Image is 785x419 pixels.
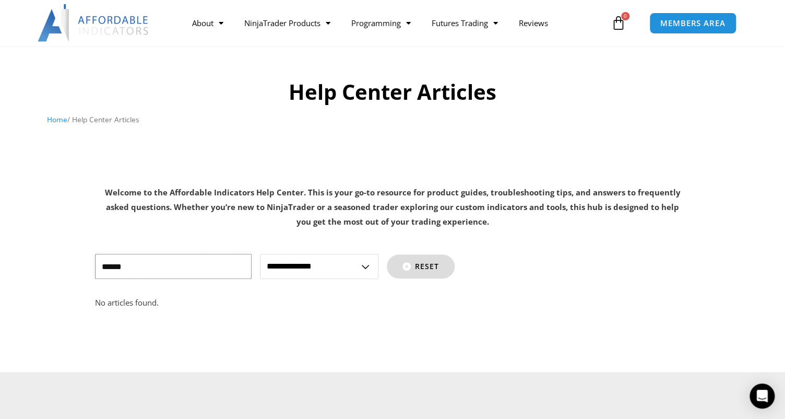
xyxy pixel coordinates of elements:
[38,4,150,42] img: LogoAI | Affordable Indicators – NinjaTrader
[649,13,736,34] a: MEMBERS AREA
[234,11,341,35] a: NinjaTrader Products
[95,296,690,310] p: No articles found.
[596,8,641,38] a: 0
[660,19,725,27] span: MEMBERS AREA
[105,187,681,227] strong: Welcome to the Affordable Indicators Help Center. This is your go-to resource for product guides,...
[47,77,739,107] h1: Help Center Articles
[621,12,629,20] span: 0
[508,11,558,35] a: Reviews
[341,11,421,35] a: Programming
[47,114,67,124] a: Home
[47,113,739,126] nav: Breadcrumb
[421,11,508,35] a: Futures Trading
[387,254,455,278] button: Reset
[182,11,609,35] nav: Menu
[415,263,439,270] span: Reset
[182,11,234,35] a: About
[750,383,775,409] div: Open Intercom Messenger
